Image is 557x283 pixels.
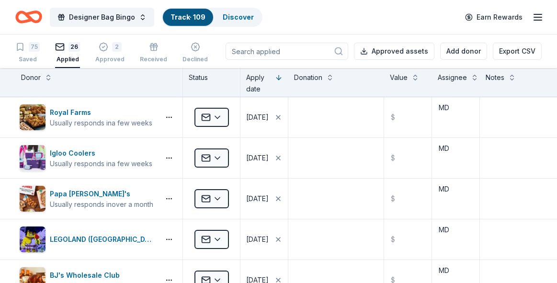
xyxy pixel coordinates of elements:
[112,42,122,52] div: 2
[20,226,45,252] img: Image for LEGOLAND (Philadelphia)
[68,42,80,52] div: 26
[19,185,156,212] button: Image for Papa John'sPapa [PERSON_NAME]'sUsually responds inover a month
[246,234,269,245] div: [DATE]
[182,38,208,68] button: Declined
[438,72,467,83] div: Assignee
[140,56,167,63] div: Received
[20,104,45,130] img: Image for Royal Farms
[50,234,156,245] div: LEGOLAND ([GEOGRAPHIC_DATA])
[15,56,40,63] div: Saved
[433,98,478,136] textarea: MD
[140,38,167,68] button: Received
[433,139,478,177] textarea: MD
[15,38,40,68] button: 75Saved
[55,38,80,68] button: 26Applied
[55,56,80,63] div: Applied
[240,138,288,178] button: [DATE]
[19,145,156,171] button: Image for Igloo CoolersIgloo CoolersUsually responds ina few weeks
[15,6,42,28] a: Home
[95,38,125,68] button: 2Approved
[50,118,152,128] div: Usually responds in a few weeks
[19,104,156,131] button: Image for Royal FarmsRoyal FarmsUsually responds ina few weeks
[69,11,135,23] span: Designer Bag Bingo
[95,56,125,63] div: Approved
[182,56,208,63] div: Declined
[50,147,152,159] div: Igloo Coolers
[162,8,262,27] button: Track· 109Discover
[240,219,288,260] button: [DATE]
[50,188,153,200] div: Papa [PERSON_NAME]'s
[433,220,478,259] textarea: MD
[246,193,269,204] div: [DATE]
[240,97,288,137] button: [DATE]
[183,68,240,97] div: Status
[171,13,205,21] a: Track· 109
[50,8,154,27] button: Designer Bag Bingo
[354,43,434,60] button: Approved assets
[390,72,408,83] div: Value
[294,72,322,83] div: Donation
[50,159,152,169] div: Usually responds in a few weeks
[433,180,478,218] textarea: MD
[246,152,269,164] div: [DATE]
[223,13,254,21] a: Discover
[20,145,45,171] img: Image for Igloo Coolers
[50,107,152,118] div: Royal Farms
[440,43,487,60] button: Add donor
[21,72,41,83] div: Donor
[20,186,45,212] img: Image for Papa John's
[246,72,271,95] div: Apply date
[486,72,504,83] div: Notes
[50,270,153,281] div: BJ's Wholesale Club
[29,42,40,52] div: 75
[19,226,156,253] button: Image for LEGOLAND (Philadelphia)LEGOLAND ([GEOGRAPHIC_DATA])
[493,43,542,60] button: Export CSV
[246,112,269,123] div: [DATE]
[226,43,348,60] input: Search applied
[240,179,288,219] button: [DATE]
[459,9,528,26] a: Earn Rewards
[50,200,153,209] div: Usually responds in over a month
